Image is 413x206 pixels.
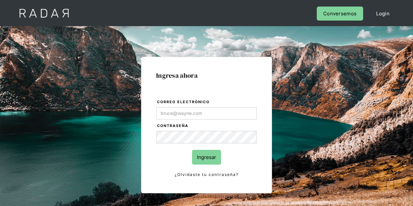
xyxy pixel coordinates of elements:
[370,7,396,21] a: Login
[156,72,257,79] h1: Ingresa ahora
[156,99,257,178] form: Login Form
[317,7,363,21] a: Conversemos
[156,171,257,178] a: ¿Olvidaste tu contraseña?
[156,107,257,119] input: bruce@wayne.com
[157,99,257,105] label: Correo electrónico
[157,123,257,129] label: Contraseña
[192,150,221,165] input: Ingresar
